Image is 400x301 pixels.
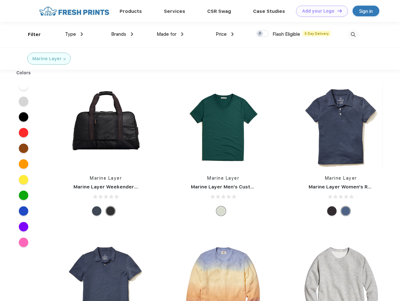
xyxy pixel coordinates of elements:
a: Marine Layer [207,176,239,181]
a: Marine Layer Men's Custom Dyed Signature V-Neck [191,184,315,190]
span: Type [65,31,76,37]
div: Sign in [359,8,373,15]
img: DT [338,9,342,13]
a: Marine Layer Weekender Bag [73,184,144,190]
img: desktop_search.svg [348,29,358,40]
div: Navy [341,206,350,216]
img: dropdown.png [131,32,133,36]
div: Add your Logo [302,8,334,14]
span: Price [216,31,227,37]
a: Services [164,8,185,14]
a: Marine Layer [325,176,357,181]
div: Colors [12,70,36,76]
img: dropdown.png [231,32,234,36]
span: Made for [157,31,176,37]
span: Flash Eligible [273,31,300,37]
img: fo%20logo%202.webp [37,6,111,17]
img: dropdown.png [81,32,83,36]
a: Products [120,8,142,14]
img: filter_cancel.svg [63,58,66,60]
a: Marine Layer [90,176,122,181]
img: func=resize&h=266 [64,85,148,169]
div: Filter [28,31,41,38]
span: 5 Day Delivery [303,31,331,36]
span: Brands [111,31,126,37]
img: func=resize&h=266 [299,85,383,169]
a: Sign in [353,6,379,16]
img: dropdown.png [181,32,183,36]
img: func=resize&h=266 [181,85,265,169]
div: Any Color [216,206,226,216]
a: CSR Swag [207,8,231,14]
div: Phantom [106,206,115,216]
div: Marine Layer [32,55,62,62]
div: Black [327,206,337,216]
div: Navy [92,206,101,216]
